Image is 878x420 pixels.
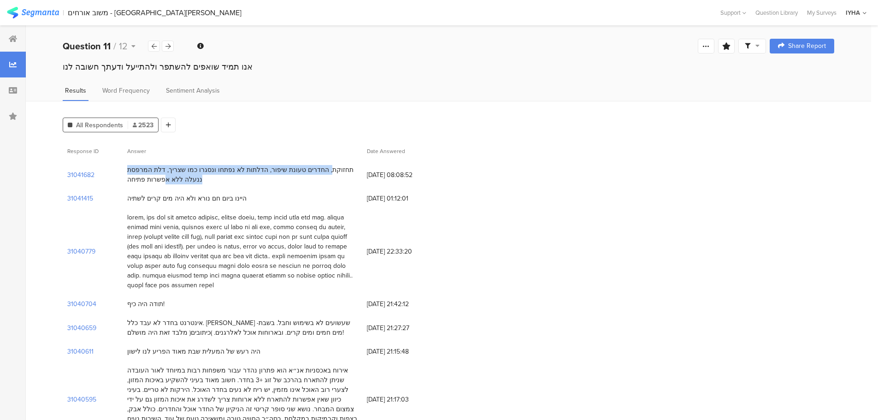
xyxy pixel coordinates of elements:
[367,395,441,404] span: [DATE] 21:17:03
[67,247,95,256] section: 31040779
[113,39,116,53] span: /
[367,194,441,203] span: [DATE] 01:12:01
[367,170,441,180] span: [DATE] 08:08:52
[367,247,441,256] span: [DATE] 22:33:20
[102,86,150,95] span: Word Frequency
[67,347,94,356] section: 31040611
[751,8,802,17] a: Question Library
[68,8,242,17] div: משוב אורחים - [GEOGRAPHIC_DATA][PERSON_NAME]
[846,8,860,17] div: IYHA
[127,147,146,155] span: Answer
[127,318,358,337] div: אינטרנט בחדר לא עבד כלל. [PERSON_NAME] שעשועים לא בשימוש וחבל. בשבת- מים חמים ומים קרים. ובארוחות...
[802,8,841,17] a: My Surveys
[67,170,94,180] section: 31041682
[67,194,93,203] section: 31041415
[127,165,358,184] div: תחזוקת, החדרים טעונת שיפור, הדלתות לא נפתחו ונסגרו כמו שצריך, דלת המרפסת ננעלה ללא אפשרות פתיחה
[127,347,260,356] div: היה רעש של המעלית שבת מאוד הפריע לנו לישון
[67,323,96,333] section: 31040659
[166,86,220,95] span: Sentiment Analysis
[63,39,111,53] b: Question 11
[67,395,96,404] section: 31040595
[367,323,441,333] span: [DATE] 21:27:27
[367,147,405,155] span: Date Answered
[367,347,441,356] span: [DATE] 21:15:48
[720,6,746,20] div: Support
[67,147,99,155] span: Response ID
[63,7,64,18] div: |
[367,299,441,309] span: [DATE] 21:42:12
[127,194,247,203] div: היינו ביום חם נורא ולא היה מים קרים לשתיה
[67,299,96,309] section: 31040704
[133,120,153,130] span: 2523
[127,299,165,309] div: תודה היה כיף!
[63,61,834,73] div: אנו תמיד שואפים להשתפר ולהתייעל ודעתך חשובה לנו
[7,7,59,18] img: segmanta logo
[119,39,128,53] span: 12
[788,43,826,49] span: Share Report
[76,120,123,130] span: All Respondents
[127,213,358,290] div: lorem, ips dol sit ametco adipisc, elitse doeiu, temp incid utla etd mag. aliqua enimad mini veni...
[65,86,86,95] span: Results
